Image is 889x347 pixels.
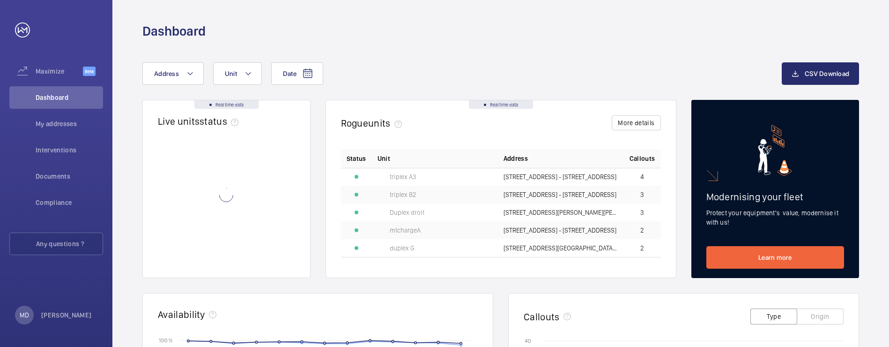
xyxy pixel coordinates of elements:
span: Unit [225,70,237,77]
span: 4 [640,173,644,180]
h2: Modernising your fleet [706,191,845,203]
span: triplex B2 [390,191,416,198]
span: duplex G [390,245,415,251]
span: Any questions ? [36,239,103,249]
span: My addresses [36,119,103,128]
p: [PERSON_NAME] [41,310,92,320]
a: Learn more [706,246,845,269]
h2: Live units [158,115,242,127]
span: Callouts [630,154,655,163]
text: 100 % [159,337,173,343]
span: Compliance [36,198,103,207]
p: Protect your equipment's value, modernise it with us! [706,208,845,227]
span: Interventions [36,145,103,155]
img: marketing-card.svg [758,125,792,176]
span: units [368,117,406,129]
span: Dashboard [36,93,103,102]
button: Origin [797,309,844,324]
span: Address [154,70,179,77]
p: MD [20,310,29,320]
span: Duplex droit [390,209,424,216]
button: CSV Download [782,62,859,85]
button: Unit [213,62,262,85]
span: 3 [640,191,644,198]
span: Address [504,154,528,163]
span: mtchargeA [390,227,421,234]
button: Date [271,62,323,85]
span: Date [283,70,296,77]
button: Address [142,62,204,85]
span: triplex A3 [390,173,416,180]
span: 2 [640,227,644,234]
button: More details [612,115,660,130]
div: Real time data [194,100,259,109]
span: [STREET_ADDRESS][GEOGRAPHIC_DATA][STREET_ADDRESS] [504,245,618,251]
span: CSV Download [805,70,849,77]
h2: Callouts [524,311,560,323]
h2: Rogue [341,117,406,129]
div: Real time data [469,100,533,109]
span: Unit [378,154,390,163]
span: 3 [640,209,644,216]
p: Status [347,154,366,163]
span: [STREET_ADDRESS] - [STREET_ADDRESS] [504,227,616,234]
span: [STREET_ADDRESS] - [STREET_ADDRESS] [504,173,616,180]
h1: Dashboard [142,23,206,40]
span: [STREET_ADDRESS][PERSON_NAME][PERSON_NAME] [504,209,618,216]
span: [STREET_ADDRESS] - [STREET_ADDRESS] [504,191,616,198]
span: status [200,115,242,127]
span: Beta [83,67,96,76]
button: Type [750,309,797,324]
text: 40 [525,338,531,344]
span: 2 [640,245,644,251]
span: Maximize [36,67,83,76]
h2: Availability [158,309,205,320]
span: Documents [36,172,103,181]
